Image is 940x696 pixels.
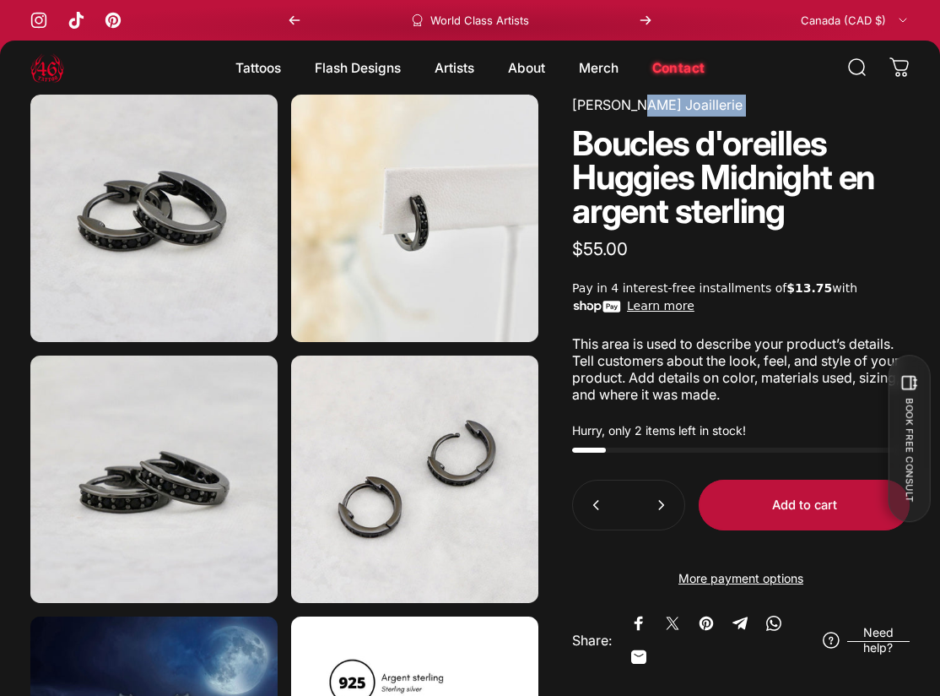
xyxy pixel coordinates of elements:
animate-element: argent [572,194,668,228]
img: Boucles d'oreilles Huggies Midnight en argent sterling [30,95,278,342]
animate-element: Huggies [572,160,694,194]
span: Canada (CAD $) [801,14,886,27]
span: $55.00 [572,238,628,259]
img: Boucles d'oreilles Huggies Midnight en argent sterling [30,356,278,603]
animate-element: en [839,160,875,194]
summary: Tattoos [219,50,298,85]
nav: Primary [219,50,722,85]
p: This area is used to describe your product’s details. Tell customers about the look, feel, and st... [572,335,910,403]
summary: Artists [418,50,491,85]
summary: Merch [562,50,635,85]
button: Decrease quantity for Boucles d&#39;oreilles Huggies Midnight en argent sterling [573,481,612,530]
p: Share: [572,633,612,647]
summary: About [491,50,562,85]
animate-element: Boucles [572,127,689,160]
summary: Flash Designs [298,50,418,85]
a: [PERSON_NAME] Joaillerie [572,96,743,113]
button: Open media 3 in modal [30,356,278,603]
button: Open media 2 in modal [291,95,538,342]
button: Add to cart [699,480,910,530]
button: Open media 4 in modal [291,356,538,603]
button: Open media 1 in modal [30,95,278,342]
span: Hurry, only 2 items left in stock! [572,423,910,438]
a: 0 items [881,49,918,86]
button: Need help? [847,625,910,655]
a: Contact [635,50,722,85]
animate-element: sterling [675,194,785,228]
button: Increase quantity for Boucles d&#39;oreilles Huggies Midnight en argent sterling [646,481,684,530]
animate-element: d'oreilles [695,127,826,160]
p: World Class Artists [430,14,529,27]
a: More payment options [572,571,910,586]
button: BOOK FREE CONSULT [888,355,930,522]
img: Boucles d'oreilles Huggies Midnight en argent sterling [291,95,538,342]
img: Boucles d'oreilles Huggies Midnight en argent sterling [291,356,538,603]
animate-element: Midnight [700,160,831,194]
